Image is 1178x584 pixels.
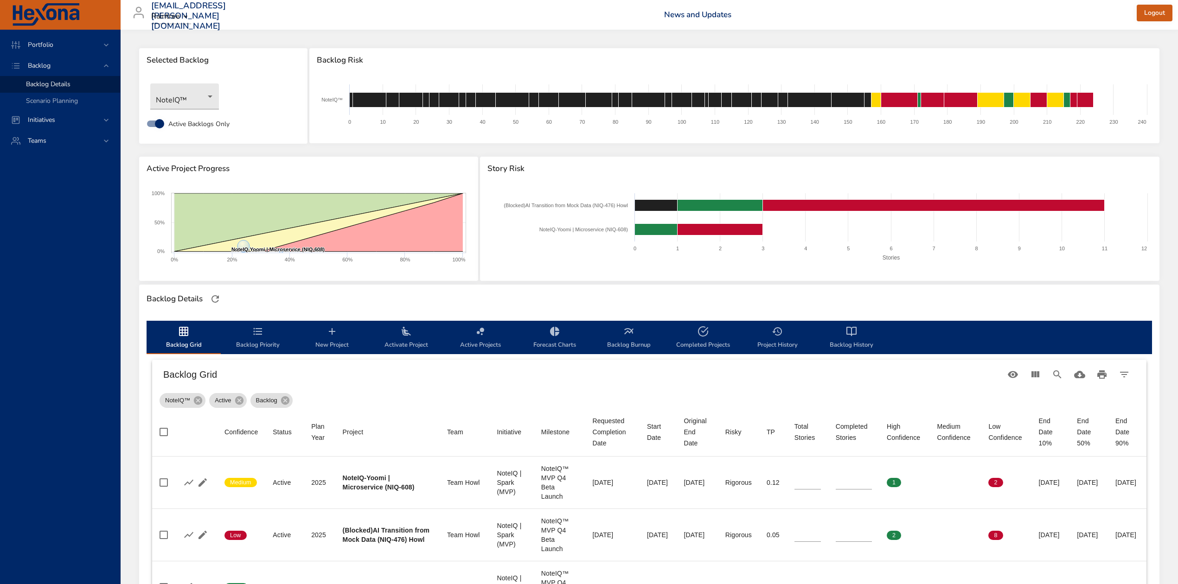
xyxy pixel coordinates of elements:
[988,421,1024,443] span: Low Confidence
[1018,246,1020,251] text: 9
[447,426,463,438] div: Sort
[157,248,165,254] text: 0%
[209,396,237,405] span: Active
[767,530,780,540] div: 0.05
[311,421,327,443] span: Plan Year
[1010,119,1018,125] text: 200
[725,426,742,438] div: Risky
[887,421,922,443] span: High Confidence
[541,464,578,501] div: NoteIQ™ MVP Q4 Beta Launch
[647,421,669,443] div: Start Date
[343,426,364,438] div: Sort
[1138,119,1146,125] text: 240
[613,119,618,125] text: 80
[151,1,226,31] h3: [EMAIL_ADDRESS][PERSON_NAME][DOMAIN_NAME]
[144,292,205,306] div: Backlog Details
[804,246,807,251] text: 4
[744,119,753,125] text: 120
[26,80,70,89] span: Backlog Details
[1039,478,1063,487] div: [DATE]
[988,478,1003,487] span: 2
[820,326,883,350] span: Backlog History
[1039,530,1063,540] div: [DATE]
[725,426,742,438] div: Sort
[794,421,821,443] span: Total Stories
[154,220,165,225] text: 50%
[580,119,585,125] text: 70
[684,415,710,449] div: Original End Date
[273,530,296,540] div: Active
[664,9,731,20] a: News and Updates
[1077,530,1101,540] div: [DATE]
[504,203,628,208] text: (Blocked)AI Transition from Mock Data (NIQ-476) Howl
[487,164,1152,173] span: Story Risk
[1059,246,1064,251] text: 10
[725,530,752,540] div: Rigorous
[497,426,521,438] div: Initiative
[1002,363,1024,386] button: Standard Views
[1110,119,1118,125] text: 230
[937,531,951,540] span: 0
[847,246,850,251] text: 5
[684,415,710,449] div: Sort
[937,478,951,487] span: 0
[1024,363,1046,386] button: View Columns
[541,426,578,438] span: Milestone
[877,119,885,125] text: 160
[182,528,196,542] button: Show Burnup
[20,115,63,124] span: Initiatives
[447,119,452,125] text: 30
[447,478,482,487] div: Team Howl
[646,119,652,125] text: 90
[209,393,246,408] div: Active
[541,426,570,438] div: Sort
[311,530,327,540] div: 2025
[1113,363,1135,386] button: Filter Table
[541,516,578,553] div: NoteIQ™ MVP Q4 Beta Launch
[168,119,230,129] span: Active Backlogs Only
[1077,415,1101,449] div: End Date 50%
[224,478,257,487] span: Medium
[1046,363,1069,386] button: Search
[20,40,61,49] span: Portfolio
[777,119,786,125] text: 130
[1039,415,1063,449] div: End Date 10%
[844,119,852,125] text: 150
[447,426,463,438] div: Team
[152,326,215,350] span: Backlog Grid
[1115,415,1139,449] div: End Date 90%
[932,246,935,251] text: 7
[977,119,985,125] text: 190
[592,415,632,449] div: Sort
[273,426,292,438] div: Status
[1115,530,1139,540] div: [DATE]
[836,421,872,443] div: Sort
[647,478,669,487] div: [DATE]
[767,478,780,487] div: 0.12
[1141,246,1147,251] text: 12
[1077,478,1101,487] div: [DATE]
[1069,363,1091,386] button: Download CSV
[273,426,292,438] div: Sort
[1144,7,1165,19] span: Logout
[171,257,178,262] text: 0%
[1137,5,1172,22] button: Logout
[348,119,351,125] text: 0
[497,521,526,549] div: NoteIQ | Spark (MVP)
[224,531,247,540] span: Low
[160,393,205,408] div: NoteIQ™
[887,478,901,487] span: 1
[447,530,482,540] div: Team Howl
[147,164,471,173] span: Active Project Progress
[725,478,752,487] div: Rigorous
[380,119,386,125] text: 10
[937,421,973,443] div: Sort
[497,426,521,438] div: Sort
[226,326,289,350] span: Backlog Priority
[1115,478,1139,487] div: [DATE]
[343,474,415,491] b: NoteIQ-Yoomi | Microservice (NIQ-608)
[647,530,669,540] div: [DATE]
[592,415,632,449] div: Requested Completion Date
[890,246,892,251] text: 6
[592,530,632,540] div: [DATE]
